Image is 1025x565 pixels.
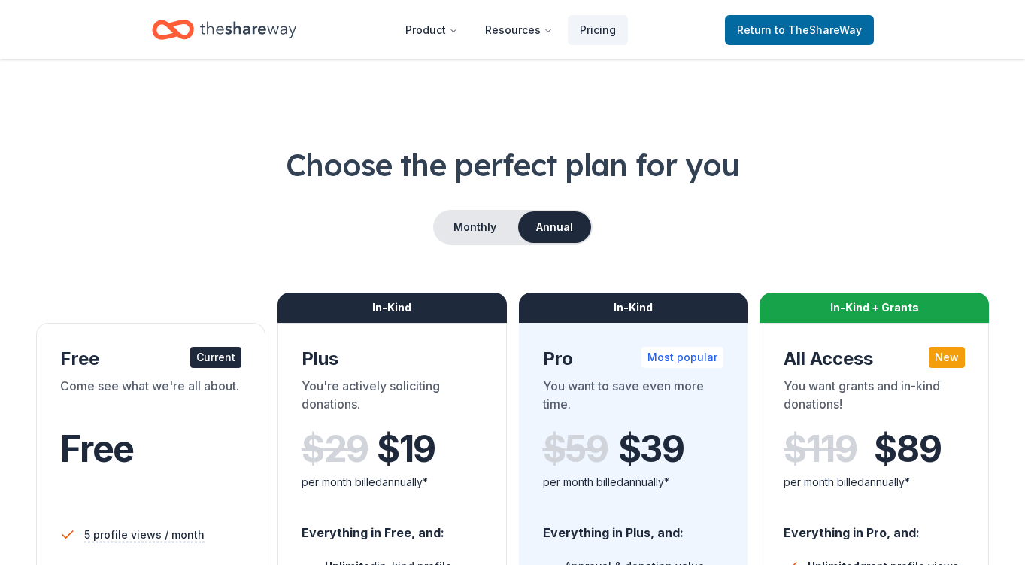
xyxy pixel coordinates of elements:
[543,347,724,371] div: Pro
[302,377,483,419] div: You're actively soliciting donations.
[543,511,724,542] div: Everything in Plus, and:
[36,144,989,186] h1: Choose the perfect plan for you
[302,347,483,371] div: Plus
[725,15,874,45] a: Returnto TheShareWay
[543,377,724,419] div: You want to save even more time.
[302,473,483,491] div: per month billed annually*
[152,12,296,47] a: Home
[302,511,483,542] div: Everything in Free, and:
[874,428,941,470] span: $ 89
[519,293,748,323] div: In-Kind
[737,21,862,39] span: Return
[784,511,965,542] div: Everything in Pro, and:
[277,293,507,323] div: In-Kind
[190,347,241,368] div: Current
[393,15,470,45] button: Product
[84,526,205,544] span: 5 profile views / month
[784,377,965,419] div: You want grants and in-kind donations!
[543,473,724,491] div: per month billed annually*
[60,347,241,371] div: Free
[377,428,435,470] span: $ 19
[393,12,628,47] nav: Main
[618,428,684,470] span: $ 39
[775,23,862,36] span: to TheShareWay
[929,347,965,368] div: New
[784,473,965,491] div: per month billed annually*
[60,427,134,471] span: Free
[760,293,989,323] div: In-Kind + Grants
[435,211,515,243] button: Monthly
[518,211,591,243] button: Annual
[784,347,965,371] div: All Access
[473,15,565,45] button: Resources
[568,15,628,45] a: Pricing
[641,347,723,368] div: Most popular
[60,377,241,419] div: Come see what we're all about.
